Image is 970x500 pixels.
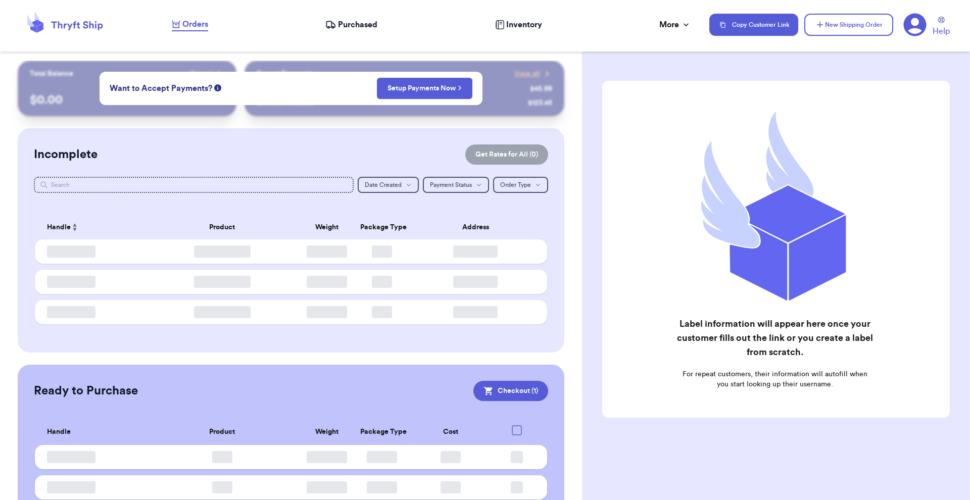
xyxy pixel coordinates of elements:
a: Orders [172,18,208,31]
button: Get Rates for All (0) [465,144,548,165]
th: Weight [299,419,354,445]
div: $ 123.45 [528,98,552,108]
span: View all [514,69,540,79]
a: Inventory [495,19,542,31]
span: Purchased [338,19,377,31]
th: Cost [410,419,493,445]
h2: Incomplete [34,146,98,163]
span: Payment Status [430,182,472,188]
button: Order Type [493,177,548,193]
div: $ 45.99 [530,84,552,94]
a: Payout [190,69,224,79]
button: Date Created [358,177,419,193]
a: Setup Payments Now [387,83,462,93]
button: New Shipping Order [804,14,893,36]
p: Recent Payments [257,69,313,79]
span: Order Type [500,182,531,188]
p: $ 0.00 [30,92,224,108]
p: Total Balance [30,69,73,79]
a: Purchased [325,19,377,31]
th: Product [145,419,300,445]
button: Checkout (1) [473,381,548,401]
th: Product [145,215,300,239]
span: Handle [47,222,71,233]
p: For repeat customers, their information will autofill when you start looking up their username. [676,369,874,389]
button: Copy Customer Link [709,14,798,36]
a: Help [933,17,950,37]
h2: Label information will appear here once your customer fills out the link or you create a label fr... [676,317,874,359]
button: Setup Payments Now [377,78,472,99]
button: Sort ascending [71,221,79,233]
span: Inventory [506,19,542,31]
th: Address [410,215,548,239]
span: Payout [190,69,212,79]
span: Want to Accept Payments? [110,82,212,94]
span: Date Created [365,182,402,188]
span: Handle [47,427,71,437]
div: More [659,19,691,31]
span: Orders [182,18,208,30]
span: Help [933,25,950,37]
input: Search [34,177,354,193]
h2: Ready to Purchase [34,383,138,399]
th: Package Type [354,215,409,239]
button: Payment Status [423,177,489,193]
th: Weight [299,215,354,239]
th: Package Type [354,419,409,445]
a: View all [514,69,552,79]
